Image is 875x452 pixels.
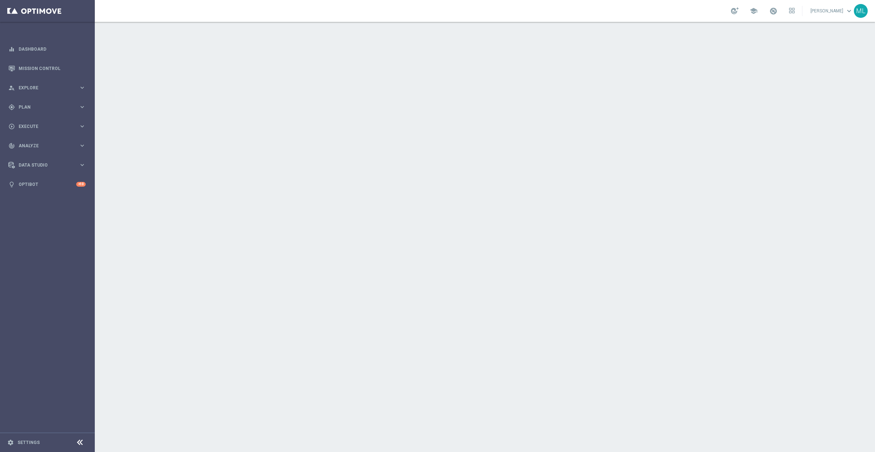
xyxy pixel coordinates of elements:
[79,142,86,149] i: keyboard_arrow_right
[79,104,86,110] i: keyboard_arrow_right
[8,104,79,110] div: Plan
[750,7,758,15] span: school
[8,143,86,149] button: track_changes Analyze keyboard_arrow_right
[8,181,15,188] i: lightbulb
[810,5,854,16] a: [PERSON_NAME]keyboard_arrow_down
[8,85,15,91] i: person_search
[8,59,86,78] div: Mission Control
[8,143,15,149] i: track_changes
[8,123,15,130] i: play_circle_outline
[8,104,86,110] button: gps_fixed Plan keyboard_arrow_right
[8,182,86,187] button: lightbulb Optibot +10
[8,39,86,59] div: Dashboard
[19,124,79,129] span: Execute
[76,182,86,187] div: +10
[19,163,79,167] span: Data Studio
[8,123,79,130] div: Execute
[854,4,868,18] div: ML
[19,105,79,109] span: Plan
[79,123,86,130] i: keyboard_arrow_right
[79,84,86,91] i: keyboard_arrow_right
[8,66,86,71] button: Mission Control
[8,85,79,91] div: Explore
[8,46,15,52] i: equalizer
[17,440,40,445] a: Settings
[19,39,86,59] a: Dashboard
[8,175,86,194] div: Optibot
[8,162,86,168] button: Data Studio keyboard_arrow_right
[19,86,79,90] span: Explore
[8,85,86,91] button: person_search Explore keyboard_arrow_right
[8,143,79,149] div: Analyze
[19,175,76,194] a: Optibot
[8,46,86,52] button: equalizer Dashboard
[19,144,79,148] span: Analyze
[845,7,853,15] span: keyboard_arrow_down
[8,124,86,129] button: play_circle_outline Execute keyboard_arrow_right
[79,161,86,168] i: keyboard_arrow_right
[19,59,86,78] a: Mission Control
[8,104,15,110] i: gps_fixed
[7,439,14,446] i: settings
[8,162,79,168] div: Data Studio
